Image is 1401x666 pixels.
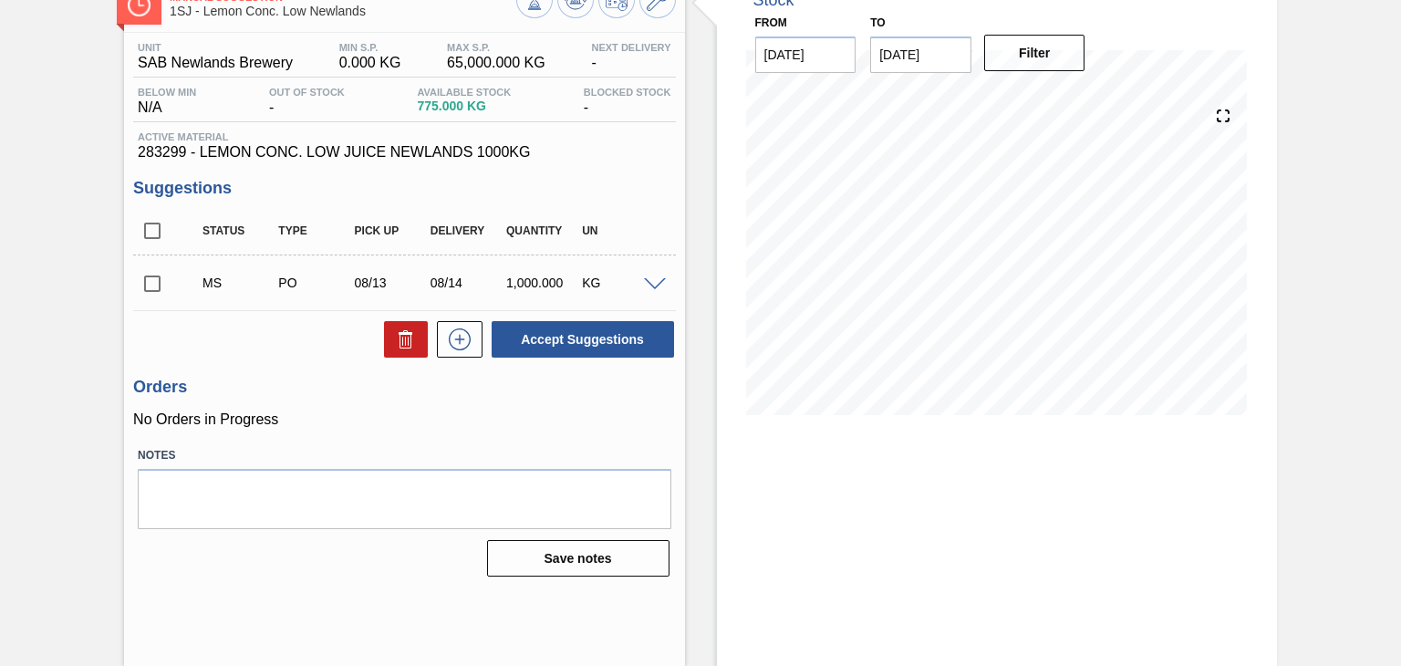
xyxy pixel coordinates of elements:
span: SAB Newlands Brewery [138,55,293,71]
span: MAX S.P. [447,42,545,53]
div: Type [274,224,357,237]
div: Purchase order [274,276,357,290]
span: Active Material [138,131,670,142]
button: Filter [984,35,1085,71]
div: 08/14/2025 [426,276,509,290]
input: mm/dd/yyyy [755,36,856,73]
label: From [755,16,787,29]
input: mm/dd/yyyy [870,36,971,73]
div: Manual Suggestion [198,276,281,290]
h3: Orders [133,378,675,397]
div: UN [577,224,660,237]
span: 775.000 KG [417,99,511,113]
span: Below Min [138,87,196,98]
label: Notes [138,442,670,469]
div: Pick up [350,224,433,237]
span: Blocked Stock [584,87,671,98]
span: 1SJ - Lemon Conc. Low Newlands [170,5,515,18]
div: New suggestion [428,321,483,358]
div: 08/13/2025 [350,276,433,290]
div: Quantity [502,224,585,237]
span: 0.000 KG [339,55,401,71]
div: - [265,87,349,116]
div: - [579,87,676,116]
span: MIN S.P. [339,42,401,53]
div: N/A [133,87,201,116]
div: - [586,42,675,71]
div: 1,000.000 [502,276,585,290]
span: 283299 - LEMON CONC. LOW JUICE NEWLANDS 1000KG [138,144,670,161]
button: Save notes [487,540,669,577]
p: No Orders in Progress [133,411,675,428]
div: KG [577,276,660,290]
span: Unit [138,42,293,53]
span: Out Of Stock [269,87,345,98]
button: Accept Suggestions [492,321,674,358]
span: Next Delivery [591,42,670,53]
h3: Suggestions [133,179,675,198]
span: Available Stock [417,87,511,98]
label: to [870,16,885,29]
div: Delivery [426,224,509,237]
div: Status [198,224,281,237]
div: Accept Suggestions [483,319,676,359]
div: Delete Suggestions [375,321,428,358]
span: 65,000.000 KG [447,55,545,71]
